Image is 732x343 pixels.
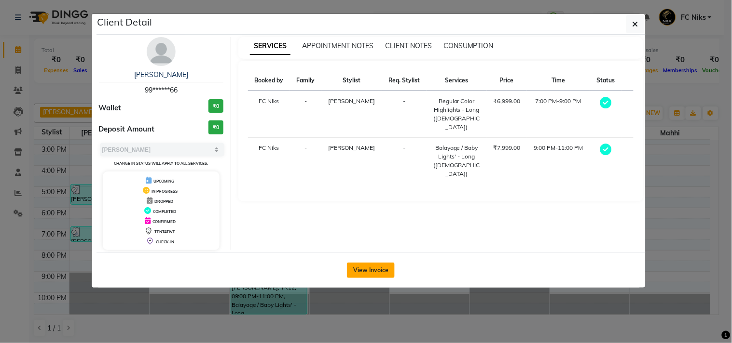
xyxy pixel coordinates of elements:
img: avatar [147,37,176,66]
td: 9:00 PM-11:00 PM [527,138,590,185]
th: Services [427,70,487,91]
span: DROPPED [154,199,173,204]
th: Family [290,70,321,91]
td: 7:00 PM-9:00 PM [527,91,590,138]
th: Time [527,70,590,91]
td: FC Niks [248,138,290,185]
td: - [290,91,321,138]
td: - [290,138,321,185]
span: CLIENT NOTES [385,41,432,50]
span: CONSUMPTION [443,41,494,50]
span: CONFIRMED [152,219,176,224]
h3: ₹0 [208,120,223,134]
div: Balayage / Baby Lights' - Long ([DEMOGRAPHIC_DATA]) [432,144,481,178]
td: FC Niks [248,91,290,138]
td: - [382,138,427,185]
span: [PERSON_NAME] [328,144,375,151]
span: Wallet [99,103,122,114]
div: Regular Color Highlights - Long ([DEMOGRAPHIC_DATA]) [432,97,481,132]
span: TENTATIVE [154,229,175,234]
h5: Client Detail [97,15,152,29]
span: IN PROGRESS [152,189,178,194]
span: COMPLETED [153,209,176,214]
th: Booked by [248,70,290,91]
span: [PERSON_NAME] [328,97,375,105]
span: UPCOMING [153,179,174,184]
a: [PERSON_NAME] [134,70,188,79]
div: ₹7,999.00 [493,144,521,152]
h3: ₹0 [208,99,223,113]
th: Price [487,70,527,91]
th: Req. Stylist [382,70,427,91]
span: CHECK-IN [156,239,174,244]
small: Change in status will apply to all services. [114,161,208,166]
td: - [382,91,427,138]
th: Status [590,70,621,91]
span: APPOINTMENT NOTES [302,41,373,50]
button: View Invoice [347,263,395,278]
span: SERVICES [250,38,290,55]
span: Deposit Amount [99,124,155,135]
th: Stylist [321,70,382,91]
div: ₹6,999.00 [493,97,521,106]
